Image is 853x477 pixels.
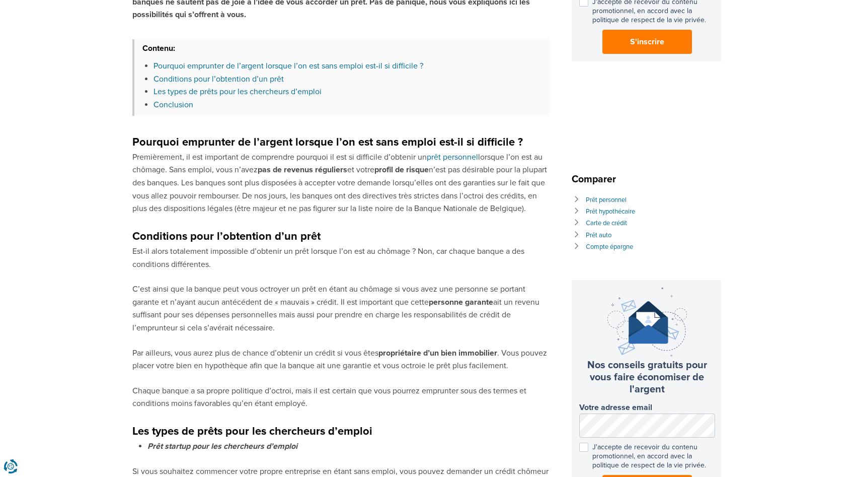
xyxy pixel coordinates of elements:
strong: Pourquoi emprunter de l’argent lorsque l’on est sans emploi est-il si difficile ? [132,135,523,149]
a: Prêt auto [586,231,611,239]
a: prêt personnel [427,152,478,162]
a: Conclusion [153,100,193,110]
strong: propriétaire d’un bien immobilier [378,348,497,358]
span: Comparer [572,173,621,185]
a: Carte de crédit [586,219,627,227]
p: Chaque banque a sa propre politique d’octroi, mais il est certain que vous pourrez emprunter sous... [132,385,550,411]
a: Conditions pour l’obtention d’un prêt [153,74,284,84]
strong: Conditions pour l’obtention d’un prêt [132,230,321,243]
strong: profil de risque [374,165,429,175]
strong: pas de revenus réguliers [258,165,347,175]
label: Votre adresse email [579,403,715,413]
p: Premièrement, il est important de comprendre pourquoi il est si difficile d’obtenir un lorsque l’... [132,151,550,216]
strong: Les types de prêts pour les chercheurs d’emploi [132,425,372,438]
h3: Contenu: [134,39,550,56]
p: Est-il alors totalement impossible d’obtenir un prêt lorsque l’on est au chômage ? Non, car chaqu... [132,245,550,271]
a: Pourquoi emprunter de l’argent lorsque l’on est sans emploi est-il si difficile ? [153,61,423,71]
strong: personne garante [429,297,493,307]
iframe: fb:page Facebook Social Plugin [572,86,723,151]
a: Les types de prêts pour les chercheurs d’emploi [153,87,322,97]
span: S'inscrire [630,36,664,48]
p: Par ailleurs, vous aurez plus de chance d’obtenir un crédit si vous êtes . Vous pouvez placer vot... [132,347,550,373]
h3: Nos conseils gratuits pour vous faire économiser de l'argent [579,359,715,395]
label: J'accepte de recevoir du contenu promotionnel, en accord avec la politique de respect de la vie p... [579,443,715,470]
a: Prêt hypothécaire [586,208,635,216]
p: C’est ainsi que la banque peut vous octroyer un prêt en étant au chômage si vous avez une personn... [132,283,550,334]
button: S'inscrire [602,30,692,54]
strong: Prêt startup pour les chercheurs d’emploi [147,441,297,451]
a: Compte épargne [586,243,633,251]
img: newsletter [607,288,687,357]
a: Prêt personnel [586,196,627,204]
